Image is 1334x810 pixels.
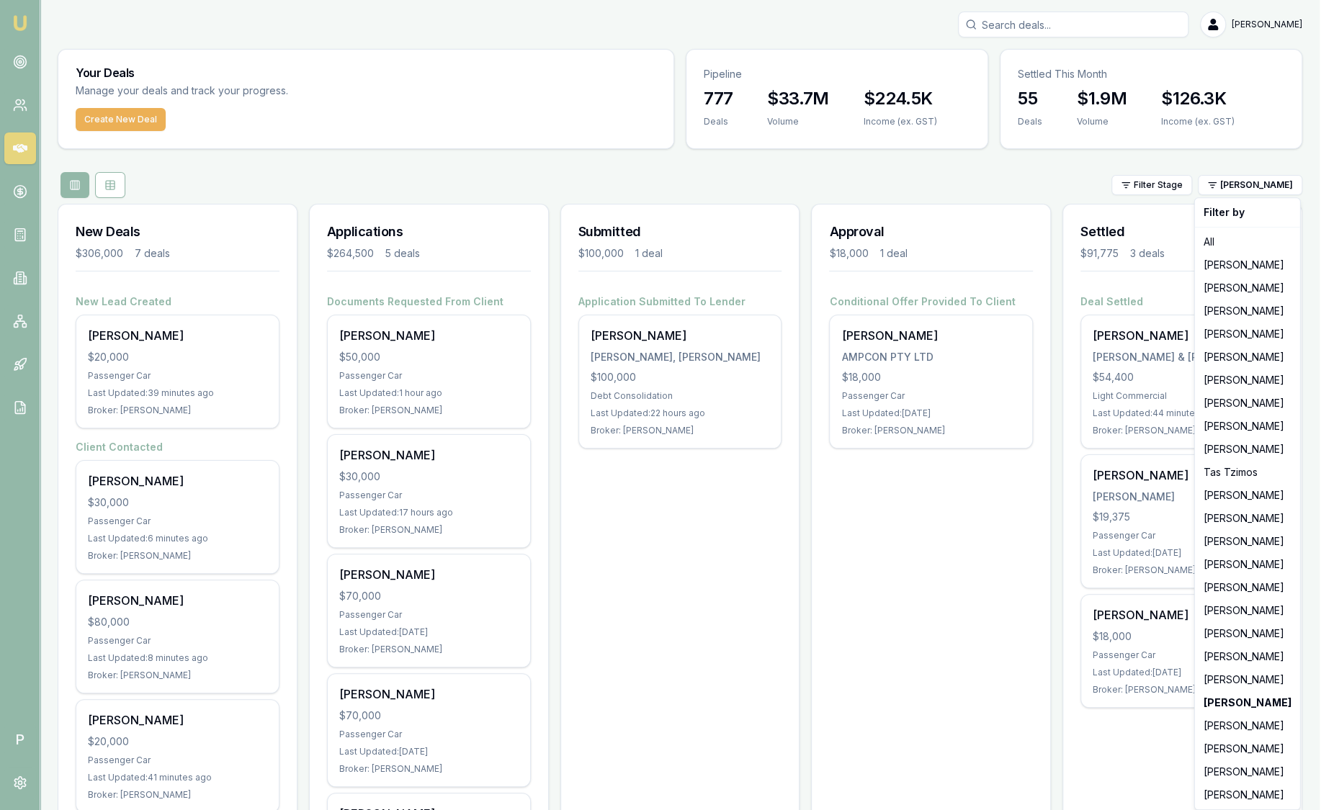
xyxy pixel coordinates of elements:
span: [PERSON_NAME] [1232,19,1302,30]
div: $306,000 [76,246,123,261]
div: $30,000 [339,469,519,484]
div: Passenger Car [88,755,267,766]
div: $70,000 [339,708,519,723]
span: P [4,724,36,755]
div: $50,000 [339,350,519,364]
div: [PERSON_NAME] [1198,599,1297,622]
h3: Your Deals [76,67,656,78]
div: Broker: [PERSON_NAME] [339,405,519,416]
div: Deals [1018,116,1042,127]
h3: Settled [1080,222,1284,242]
div: Income (ex. GST) [864,116,937,127]
div: [PERSON_NAME] [1198,783,1297,806]
div: Broker: [PERSON_NAME] [1093,425,1272,436]
div: [PERSON_NAME] [1198,253,1297,276]
div: [PERSON_NAME] [339,566,519,583]
div: [PERSON_NAME] [1198,576,1297,599]
div: Broker: [PERSON_NAME] [339,644,519,655]
div: Broker: [PERSON_NAME] [591,425,770,436]
div: [PERSON_NAME] [1198,553,1297,576]
span: Filter Stage [1134,179,1183,191]
div: [PERSON_NAME] [88,327,267,344]
div: [PERSON_NAME] [1198,760,1297,783]
div: Volume [767,116,828,127]
div: [PERSON_NAME] [1198,300,1297,323]
div: [PERSON_NAME] [1093,327,1272,344]
h3: New Deals [76,222,279,242]
div: [PERSON_NAME] [88,472,267,490]
span: [PERSON_NAME] [1220,179,1293,191]
div: [PERSON_NAME] [1198,415,1297,438]
div: [PERSON_NAME] [841,327,1021,344]
h3: Submitted [578,222,782,242]
div: Broker: [PERSON_NAME] [841,425,1021,436]
div: Passenger Car [841,390,1021,402]
div: Passenger Car [339,370,519,382]
div: Broker: [PERSON_NAME] [1093,684,1272,696]
div: Last Updated: [DATE] [339,626,519,638]
div: Broker: [PERSON_NAME] [339,763,519,775]
p: Settled This Month [1018,67,1284,81]
div: [PERSON_NAME] [1198,507,1297,530]
div: Last Updated: [DATE] [841,408,1021,419]
h3: Approval [829,222,1033,242]
div: [PERSON_NAME] [1198,530,1297,553]
div: Last Updated: 17 hours ago [339,507,519,518]
div: $20,000 [88,734,267,749]
div: $18,000 [841,370,1021,384]
div: $30,000 [88,495,267,510]
strong: [PERSON_NAME] [1204,696,1292,710]
div: Income (ex. GST) [1161,116,1235,127]
div: Broker: [PERSON_NAME] [88,405,267,416]
div: Passenger Car [88,635,267,647]
h4: Client Contacted [76,440,279,454]
div: Volume [1077,116,1127,127]
div: Passenger Car [1093,530,1272,541]
h3: $224.5K [864,87,937,110]
div: [PERSON_NAME] [1198,276,1297,300]
h3: $1.9M [1077,87,1127,110]
div: [PERSON_NAME] [339,446,519,464]
div: [PERSON_NAME], [PERSON_NAME] [591,350,770,364]
div: Light Commercial [1093,390,1272,402]
div: [PERSON_NAME] [1093,490,1272,504]
div: Filter by [1198,201,1297,224]
h3: 777 [704,87,733,110]
div: [PERSON_NAME] [1198,484,1297,507]
div: Broker: [PERSON_NAME] [88,789,267,801]
div: Passenger Car [339,729,519,740]
div: Last Updated: 39 minutes ago [88,387,267,399]
div: [PERSON_NAME] & [PERSON_NAME] [1093,350,1272,364]
div: 3 deals [1130,246,1165,261]
input: Search deals [958,12,1188,37]
div: [PERSON_NAME] [1198,668,1297,691]
button: Create New Deal [76,108,166,131]
div: Deals [704,116,733,127]
div: Passenger Car [1093,649,1272,661]
div: Passenger Car [88,516,267,527]
div: Broker: [PERSON_NAME] [88,550,267,562]
div: Passenger Car [88,370,267,382]
div: Broker: [PERSON_NAME] [339,524,519,536]
div: [PERSON_NAME] [1198,323,1297,346]
div: $70,000 [339,589,519,603]
div: Broker: [PERSON_NAME] [88,670,267,681]
h4: Deal Settled [1080,294,1284,309]
div: 7 deals [135,246,170,261]
div: $18,000 [1093,629,1272,644]
div: [PERSON_NAME] [88,592,267,609]
h4: Documents Requested From Client [327,294,531,309]
div: Passenger Car [339,490,519,501]
div: [PERSON_NAME] [1198,438,1297,461]
div: [PERSON_NAME] [1198,714,1297,737]
img: emu-icon-u.png [12,14,29,32]
div: $20,000 [88,350,267,364]
h3: $33.7M [767,87,828,110]
div: Last Updated: 1 hour ago [339,387,519,399]
div: Debt Consolidation [591,390,770,402]
div: [PERSON_NAME] [1093,606,1272,624]
div: [PERSON_NAME] [339,327,519,344]
div: Last Updated: 44 minutes ago [1093,408,1272,419]
div: Last Updated: 8 minutes ago [88,652,267,664]
div: $91,775 [1080,246,1119,261]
